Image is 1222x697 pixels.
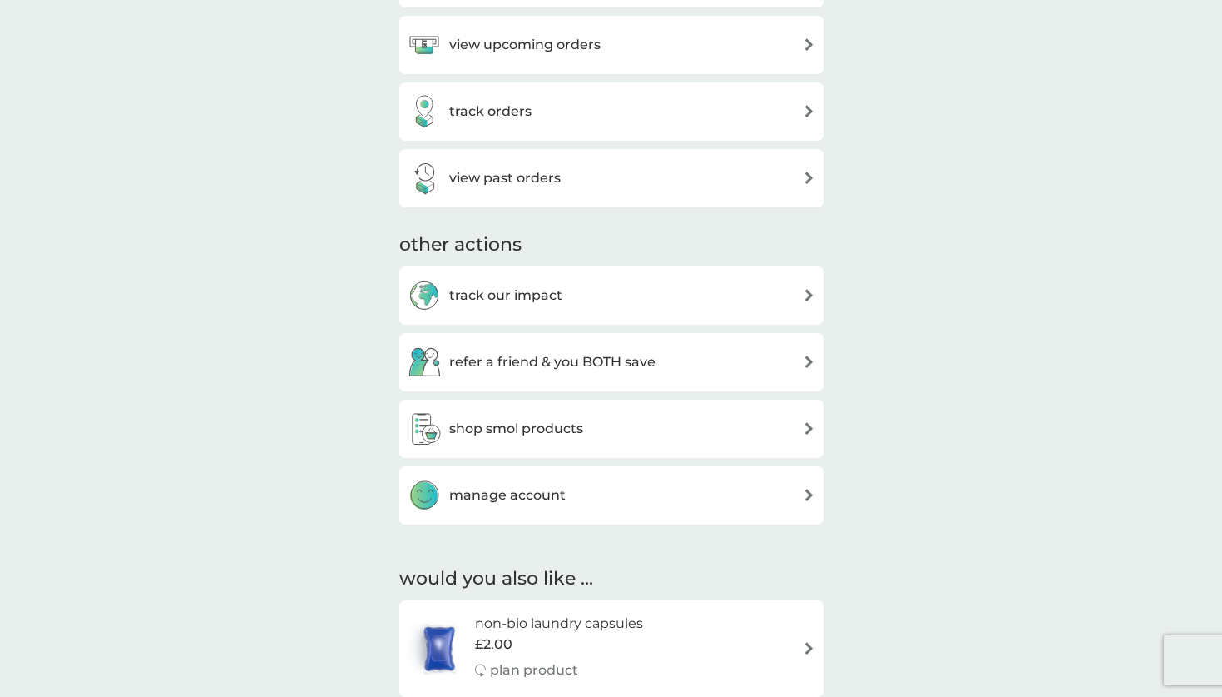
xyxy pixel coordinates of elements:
[803,422,815,435] img: arrow right
[475,634,512,655] span: £2.00
[803,172,815,184] img: arrow right
[399,566,824,592] h2: would you also like ...
[803,289,815,301] img: arrow right
[803,38,815,51] img: arrow right
[449,34,601,56] h3: view upcoming orders
[803,642,815,655] img: arrow right
[449,418,583,440] h3: shop smol products
[449,285,562,306] h3: track our impact
[449,101,532,122] h3: track orders
[399,232,522,258] h3: other actions
[803,356,815,368] img: arrow right
[803,489,815,501] img: arrow right
[803,105,815,117] img: arrow right
[449,351,656,373] h3: refer a friend & you BOTH save
[490,660,578,681] p: plan product
[449,167,561,189] h3: view past orders
[449,485,566,506] h3: manage account
[408,620,471,678] img: non-bio laundry capsules
[475,613,643,635] h6: non-bio laundry capsules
